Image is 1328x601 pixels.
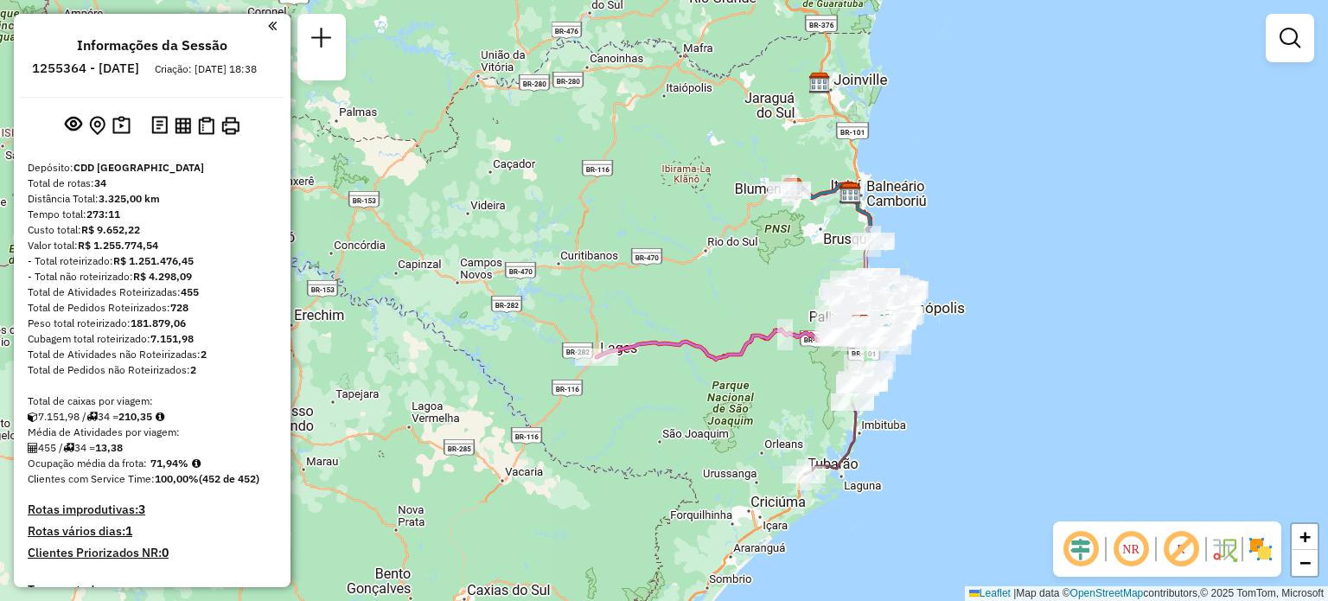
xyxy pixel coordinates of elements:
img: CDD Itajaí [839,182,861,204]
strong: 0 [162,545,169,560]
button: Centralizar mapa no depósito ou ponto de apoio [86,112,109,139]
span: Ocultar NR [1110,528,1152,570]
div: Média de Atividades por viagem: [28,425,277,440]
div: Cubagem total roteirizado: [28,331,277,347]
img: 712 UDC Full Palhoça [849,315,871,337]
div: Atividade não roteirizada - SDB COMERCIO DE ALIM [852,233,895,250]
div: Tempo total: [28,207,277,222]
strong: 100,00% [155,472,199,485]
span: − [1299,552,1311,573]
div: Total de Atividades não Roteirizadas: [28,347,277,362]
strong: R$ 1.255.774,54 [78,239,158,252]
span: | [1013,587,1016,599]
h4: Informações da Sessão [77,37,227,54]
div: Peso total roteirizado: [28,316,277,331]
span: Ocultar deslocamento [1060,528,1101,570]
strong: 2 [201,348,207,361]
strong: 181.879,06 [131,316,186,329]
div: Criação: [DATE] 18:38 [148,61,264,77]
strong: 34 [94,176,106,189]
img: CDD Florianópolis [849,314,871,336]
strong: 273:11 [86,208,120,221]
i: Cubagem total roteirizado [28,412,38,422]
i: Total de Atividades [28,443,38,453]
img: 2311 - Warecloud Vargem do Bom Jesus [892,280,915,303]
i: Total de rotas [86,412,98,422]
div: Map data © contributors,© 2025 TomTom, Microsoft [965,586,1328,601]
img: Ilha Centro [871,309,893,331]
div: Total de caixas por viagem: [28,393,277,409]
strong: R$ 9.652,22 [81,223,140,236]
strong: 455 [181,285,199,298]
h4: Transportadoras [28,583,277,598]
div: Total de Pedidos Roteirizados: [28,300,277,316]
span: Ocupação média da frota: [28,457,147,470]
div: Distância Total: [28,191,277,207]
i: Meta Caixas/viagem: 172,72 Diferença: 37,63 [156,412,164,422]
div: Total de Pedidos não Roteirizados: [28,362,277,378]
div: Total de Atividades Roteirizadas: [28,285,277,300]
a: Leaflet [969,587,1011,599]
strong: 13,38 [95,441,123,454]
img: CDD Camboriú [840,182,862,205]
div: - Total roteirizado: [28,253,277,269]
em: Média calculada utilizando a maior ocupação (%Peso ou %Cubagem) de cada rota da sessão. Rotas cro... [192,458,201,469]
img: 2368 - Warecloud Autódromo [875,323,897,345]
strong: 1 [125,523,132,539]
a: Exibir filtros [1273,21,1307,55]
strong: (452 de 452) [199,472,259,485]
button: Imprimir Rotas [218,113,243,138]
strong: 71,94% [150,457,188,470]
span: Exibir rótulo [1160,528,1202,570]
button: Visualizar relatório de Roteirização [171,113,195,137]
i: Total de rotas [63,443,74,453]
div: Custo total: [28,222,277,238]
span: + [1299,526,1311,547]
img: PA Ilha [891,279,914,302]
button: Visualizar Romaneio [195,113,218,138]
strong: 728 [170,301,188,314]
div: Depósito: [28,160,277,176]
strong: 3.325,00 km [99,192,160,205]
a: Zoom out [1292,550,1318,576]
h4: Clientes Priorizados NR: [28,546,277,560]
img: Fluxo de ruas [1210,535,1238,563]
strong: 7.151,98 [150,332,194,345]
div: 455 / 34 = [28,440,277,456]
div: Valor total: [28,238,277,253]
strong: R$ 1.251.476,45 [113,254,194,267]
a: Nova sessão e pesquisa [304,21,339,60]
a: OpenStreetMap [1070,587,1144,599]
strong: CDD [GEOGRAPHIC_DATA] [73,161,204,174]
button: Logs desbloquear sessão [148,112,171,139]
strong: 210,35 [118,410,152,423]
strong: 3 [138,502,145,517]
img: CDD Joinville [808,72,831,94]
div: Atividade não roteirizada - VALDIR DA SILVA e CIA LTDA [768,182,811,199]
button: Exibir sessão original [61,112,86,139]
a: Clique aqui para minimizar o painel [268,16,277,35]
img: Exibir/Ocultar setores [1247,535,1274,563]
button: Painel de Sugestão [109,112,134,139]
span: Clientes com Service Time: [28,472,155,485]
div: Total de rotas: [28,176,277,191]
div: 7.151,98 / 34 = [28,409,277,425]
strong: R$ 4.298,09 [133,270,192,283]
img: FAD - Pirajubae [871,313,893,336]
a: Zoom in [1292,524,1318,550]
h6: 1255364 - [DATE] [32,61,139,76]
strong: 2 [190,363,196,376]
h4: Rotas improdutivas: [28,502,277,517]
div: - Total não roteirizado: [28,269,277,285]
h4: Rotas vários dias: [28,524,277,539]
